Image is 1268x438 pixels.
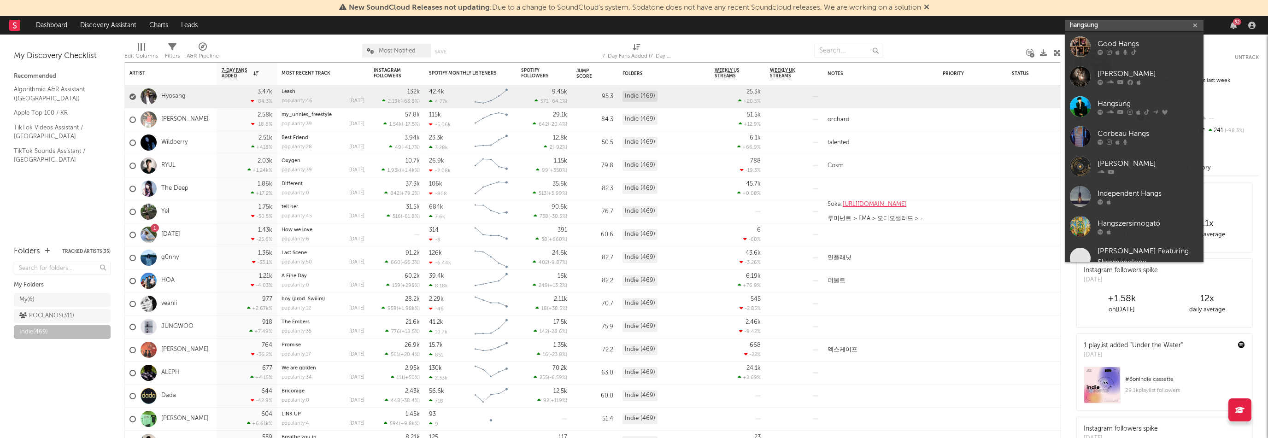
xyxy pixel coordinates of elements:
button: Save [434,49,446,54]
div: +1.58k [1079,293,1164,304]
a: Best Friend [282,135,308,140]
input: Search... [814,44,883,58]
div: 788 [750,158,761,164]
div: My Discovery Checklist [14,51,111,62]
div: Spotify Monthly Listeners [429,70,498,76]
span: +79.2 % [401,191,418,196]
div: Edit Columns [124,51,158,62]
div: -2.08k [429,168,451,174]
div: ( ) [544,144,567,150]
div: -- [1198,113,1259,125]
div: 3.28k [429,145,448,151]
div: [PERSON_NAME] [1098,68,1199,79]
div: 106k [429,181,442,187]
div: popularity: 50 [282,260,312,265]
span: -41.7 % [403,145,418,150]
div: Folders [622,71,692,76]
div: -50.5 % [251,213,272,219]
div: orchard [823,116,854,123]
div: Indie ( 469 ) [19,327,48,338]
span: -98.3 % [1223,128,1244,134]
div: Cosm [823,162,848,169]
a: ALEPH [161,369,180,377]
a: We are golden [282,366,316,371]
span: -9.87 % [549,260,566,265]
div: Artist [129,70,199,76]
span: -64.1 % [550,99,566,104]
a: Algorithmic A&R Assistant ([GEOGRAPHIC_DATA]) [14,84,101,103]
span: +1.4k % [401,168,418,173]
div: 1.86k [258,181,272,187]
div: +20.5 % [738,98,761,104]
div: 8.18k [429,283,448,289]
div: [DATE] [349,237,364,242]
a: #6onindie cassette29.1kplaylist followers [1077,367,1252,410]
div: 12 x [1164,293,1250,304]
div: [DATE] [349,191,364,196]
span: +5.99 % [548,191,566,196]
div: boy (prod. Swiiim) [282,297,364,302]
div: 132k [407,89,420,95]
a: JUNGWOO [161,323,194,331]
div: 42.4k [429,89,444,95]
div: 2.51k [258,135,272,141]
div: popularity: 39 [282,168,312,173]
div: -8 [429,237,440,243]
div: popularity: 28 [282,145,312,150]
div: 2.58k [258,112,272,118]
div: +66.9 % [737,144,761,150]
a: Promise [282,343,301,348]
div: 60.2k [405,273,420,279]
a: The Deep [161,185,188,193]
div: POCLANOS ( 311 ) [19,310,74,321]
div: 12.8k [553,135,567,141]
div: Indie (469) [622,160,657,171]
div: ( ) [382,98,420,104]
a: Discovery Assistant [74,16,143,35]
div: ( ) [533,190,567,196]
div: 91.2k [405,250,420,256]
a: TikTok Videos Assistant / [GEOGRAPHIC_DATA] [14,123,101,141]
div: +1.24k % [247,167,272,173]
a: Dashboard [29,16,74,35]
a: The Embers [282,320,310,325]
a: HOA [161,277,175,285]
div: 2.03k [258,158,272,164]
span: 7-Day Fans Added [222,68,251,79]
svg: Chart title [470,177,512,200]
div: 26.9k [429,158,444,164]
div: [DATE] [349,260,364,265]
div: 1.15k [554,158,567,164]
span: Weekly UK Streams [770,68,804,79]
div: 2.29k [429,296,444,302]
a: TikTok Sounds Assistant / [GEOGRAPHIC_DATA] [14,146,101,165]
div: 1.75k [258,204,272,210]
div: 6 [757,227,761,233]
div: [DATE] [349,145,364,150]
div: 57.8k [405,112,420,118]
div: [DATE] [349,168,364,173]
div: [DATE] [1084,275,1158,285]
a: Oxygen [282,158,300,164]
div: My Folders [14,280,111,291]
div: ( ) [389,144,420,150]
div: +76.9 % [738,282,761,288]
a: Corbeau Hangs [1065,122,1203,152]
div: 29.1k playlist followers [1125,385,1245,396]
div: [DATE] [349,283,364,288]
div: Instagram followers spike [1084,266,1158,275]
div: 314 [429,227,439,233]
div: popularity: 39 [282,122,312,127]
div: 10.7k [405,158,420,164]
div: Notes [828,71,920,76]
div: 115k [429,112,441,118]
div: Hangsung [1098,98,1199,109]
span: Dismiss [924,4,929,12]
span: 249 [539,283,548,288]
div: Filters [165,39,180,66]
div: -84.3 % [251,98,272,104]
div: Indie (469) [622,137,657,148]
a: How we love [282,228,312,233]
div: popularity: 46 [282,99,312,104]
div: My ( 6 ) [19,294,35,305]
